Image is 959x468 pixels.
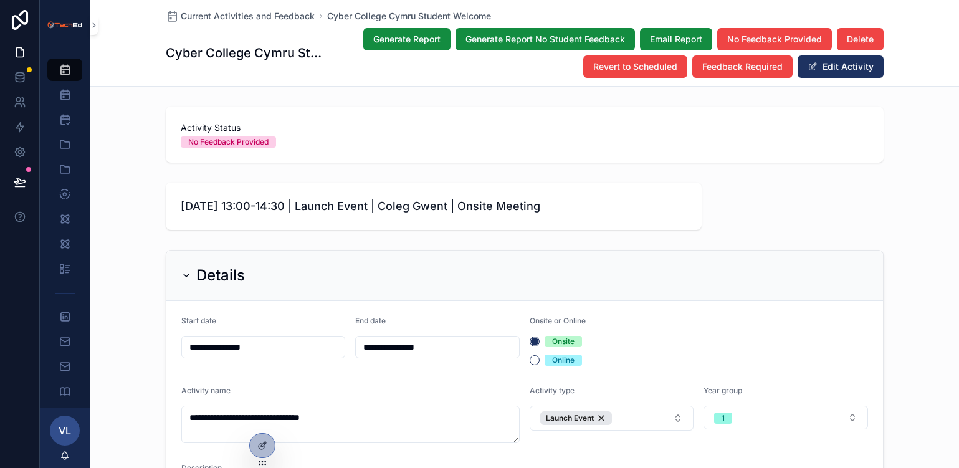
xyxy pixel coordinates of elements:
span: Activity name [181,386,231,395]
button: Edit Activity [798,55,884,78]
span: Activity Status [181,122,869,134]
span: Delete [847,33,874,45]
h2: Details [196,265,245,285]
h1: Cyber College Cymru Student Welcome [166,44,324,62]
button: Generate Report [363,28,451,50]
a: Current Activities and Feedback [166,10,315,22]
span: End date [355,316,386,325]
div: scrollable content [40,50,90,408]
button: Delete [837,28,884,50]
span: No Feedback Provided [727,33,822,45]
button: Revert to Scheduled [583,55,687,78]
button: Unselect 62 [540,411,612,425]
button: Unselect I_1 [714,411,732,424]
span: Generate Report No Student Feedback [465,33,625,45]
span: Revert to Scheduled [593,60,677,73]
div: 1 [722,413,725,424]
span: Feedback Required [702,60,783,73]
span: Start date [181,316,216,325]
button: Select Button [704,406,868,429]
button: No Feedback Provided [717,28,832,50]
span: Activity type [530,386,575,395]
button: Generate Report No Student Feedback [456,28,635,50]
button: Select Button [530,406,694,431]
span: Current Activities and Feedback [181,10,315,22]
span: Year group [704,386,742,395]
a: Cyber College Cymru Student Welcome [327,10,491,22]
span: Email Report [650,33,702,45]
span: VL [59,423,71,438]
button: Feedback Required [692,55,793,78]
button: Email Report [640,28,712,50]
div: Online [552,355,575,366]
div: Onsite [552,336,575,347]
span: [DATE] 13:00-14:30 | Launch Event | Coleg Gwent | Onsite Meeting [181,198,687,215]
span: Generate Report [373,33,441,45]
span: Launch Event [546,413,594,423]
div: No Feedback Provided [188,136,269,148]
span: Onsite or Online [530,316,586,325]
img: App logo [47,21,82,29]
